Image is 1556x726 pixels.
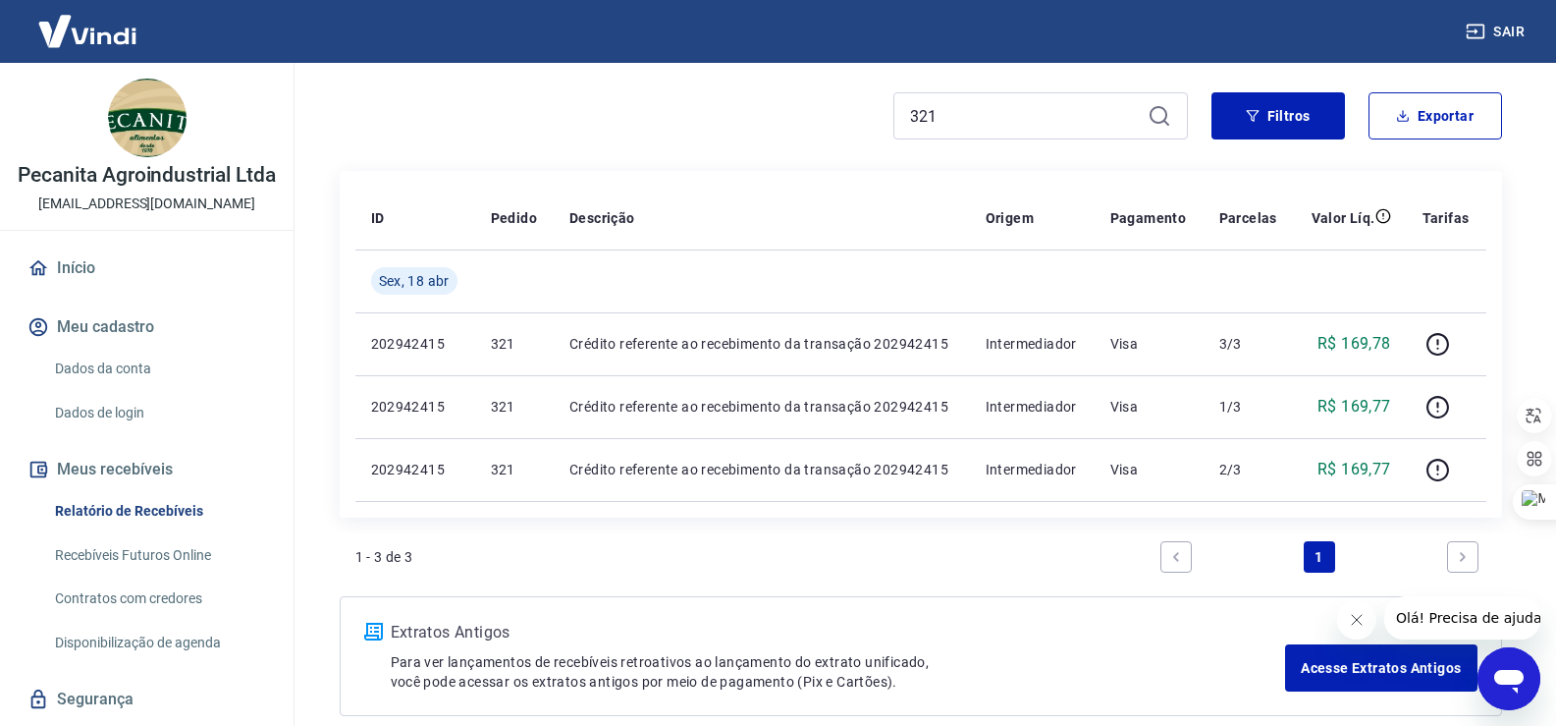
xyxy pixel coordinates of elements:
iframe: Botão para abrir a janela de mensagens [1477,647,1540,710]
p: 202942415 [371,397,459,417]
span: Olá! Precisa de ajuda? [12,14,165,29]
p: Intermediador [986,334,1079,354]
a: Relatório de Recebíveis [47,491,270,531]
p: Pagamento [1110,208,1187,228]
p: Origem [986,208,1034,228]
p: ID [371,208,385,228]
p: Descrição [569,208,635,228]
p: Intermediador [986,460,1079,479]
img: Vindi [24,1,151,61]
p: 2/3 [1219,460,1278,479]
button: Filtros [1211,92,1345,140]
img: ícone [364,623,383,641]
p: R$ 169,77 [1317,458,1391,481]
p: Valor Líq. [1312,208,1375,228]
p: Crédito referente ao recebimento da transação 202942415 [569,397,954,417]
p: Tarifas [1422,208,1470,228]
p: Visa [1110,460,1188,479]
a: Recebíveis Futuros Online [47,535,270,576]
p: Visa [1110,397,1188,417]
button: Meu cadastro [24,306,270,349]
p: 321 [491,460,538,479]
input: Busque pelo número do pedido [910,101,1140,131]
p: R$ 169,77 [1317,395,1391,419]
a: Next page [1447,541,1478,573]
a: Contratos com credores [47,579,270,619]
button: Meus recebíveis [24,448,270,491]
span: Sex, 18 abr [379,271,450,291]
p: Intermediador [986,397,1079,417]
p: 3/3 [1219,334,1278,354]
p: 321 [491,397,538,417]
a: Acesse Extratos Antigos [1285,644,1476,692]
a: Previous page [1160,541,1192,573]
button: Sair [1462,14,1532,50]
p: 321 [491,334,538,354]
a: Dados da conta [47,349,270,389]
img: 07f93fab-4b07-46ac-b28f-5227920c7e4e.jpeg [108,79,187,157]
p: Pecanita Agroindustrial Ltda [18,165,276,186]
ul: Pagination [1153,533,1486,581]
p: Pedido [491,208,537,228]
p: Visa [1110,334,1188,354]
p: Parcelas [1219,208,1277,228]
a: Page 1 is your current page [1304,541,1335,573]
p: 202942415 [371,460,459,479]
a: Início [24,247,270,290]
iframe: Fechar mensagem [1337,600,1376,640]
p: Crédito referente ao recebimento da transação 202942415 [569,460,954,479]
p: R$ 169,78 [1317,332,1391,356]
p: Para ver lançamentos de recebíveis retroativos ao lançamento do extrato unificado, você pode aces... [391,652,1286,692]
p: Crédito referente ao recebimento da transação 202942415 [569,334,954,354]
button: Exportar [1368,92,1502,140]
a: Dados de login [47,393,270,433]
iframe: Mensagem da empresa [1384,596,1540,640]
a: Disponibilização de agenda [47,623,270,663]
p: 1 - 3 de 3 [355,547,413,567]
p: Extratos Antigos [391,621,1286,644]
p: 1/3 [1219,397,1278,417]
p: 202942415 [371,334,459,354]
p: [EMAIL_ADDRESS][DOMAIN_NAME] [38,194,255,214]
a: Segurança [24,678,270,721]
